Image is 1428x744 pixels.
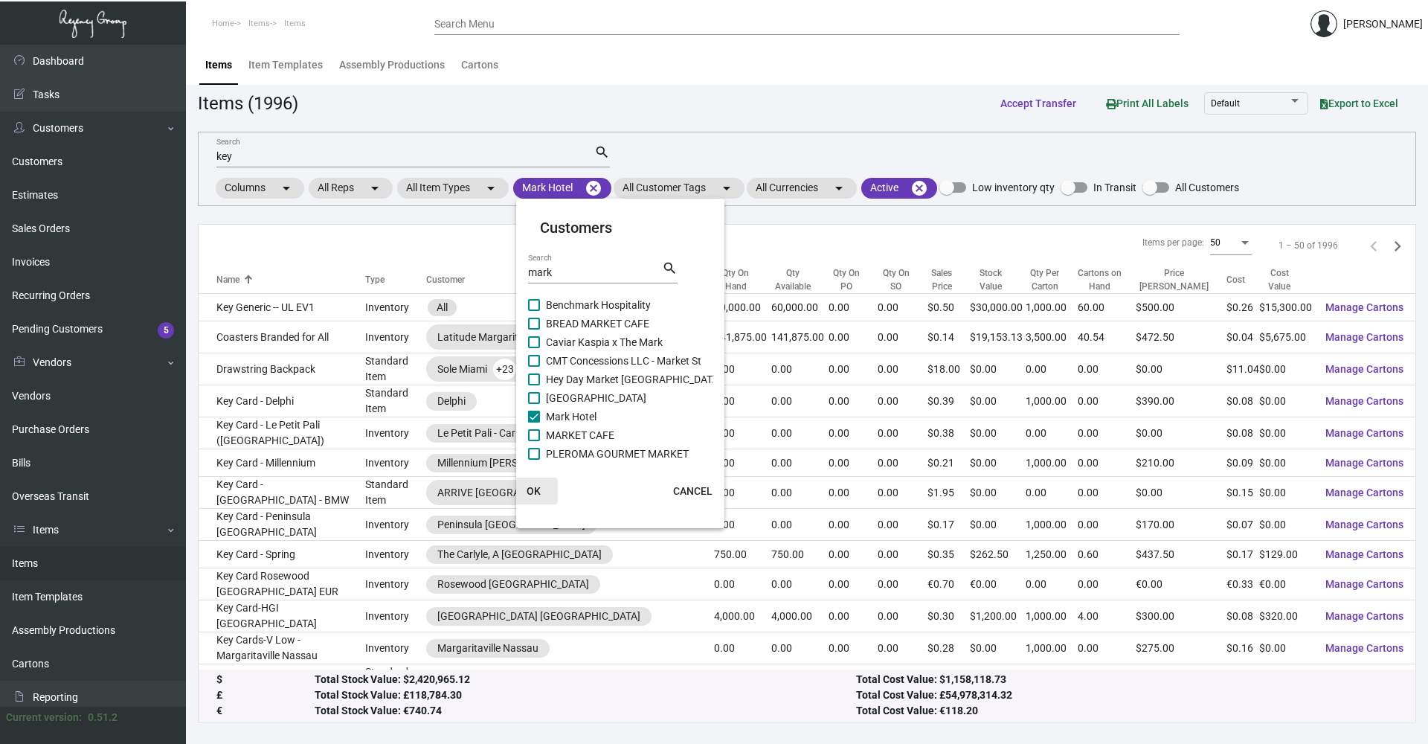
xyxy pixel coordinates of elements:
mat-icon: search [662,260,678,278]
button: CANCEL [661,478,724,504]
span: [GEOGRAPHIC_DATA] [546,389,646,407]
span: Hey Day Market [GEOGRAPHIC_DATA] [546,371,721,388]
span: PLEROMA GOURMET MARKET [546,445,689,463]
button: OK [510,478,558,504]
span: Mark Hotel [546,408,596,426]
span: CANCEL [673,485,713,497]
div: Current version: [6,710,82,725]
span: OK [527,485,541,497]
mat-card-title: Customers [540,217,701,239]
span: BREAD MARKET CAFE [546,315,649,333]
span: MARKET CAFE [546,426,614,444]
div: 0.51.2 [88,710,118,725]
span: CMT Concessions LLC - Market St [546,352,701,370]
span: Benchmark Hospitality [546,296,651,314]
span: Caviar Kaspia x The Mark [546,333,663,351]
